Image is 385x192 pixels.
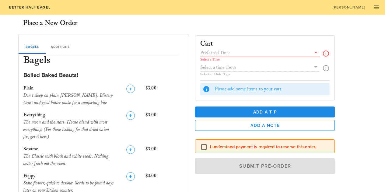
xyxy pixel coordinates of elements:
div: The moon and the stars. House blend with most everything. (For those looking for that dried onion... [23,119,116,141]
span: Everything [23,112,45,118]
div: Select a Time [200,58,320,61]
div: $3.00 [144,83,185,108]
span: Poppy [23,173,36,179]
div: The Classic with black and white seeds. Nothing better fresh out the oven. [23,153,116,167]
div: Bagels [19,39,46,54]
span: Add a Note [200,123,330,128]
div: Don't sleep on plain [PERSON_NAME]. Blistery Crust and good butter make for a comforting bite [23,92,116,106]
span: Sesame [23,146,38,152]
div: Boiled Baked Beauts! [23,71,184,80]
span: Plain [23,85,33,91]
div: Additions [46,39,75,54]
div: $3.00 [144,110,185,142]
div: Please add some items to your cart. [215,86,327,93]
div: $3.00 [144,144,185,169]
a: Better Half Bagel [5,3,54,12]
input: Preferred Time [200,49,311,57]
button: Add a Note [195,120,335,131]
span: Better Half Bagel [9,5,50,9]
span: Submit Pre-Order [202,163,328,169]
span: [PERSON_NAME] [332,5,366,9]
span: Add a Tip [200,110,330,115]
button: Add a Tip [195,106,335,117]
button: Submit Pre-Order [195,158,335,174]
label: I understand payment is required to reserve this order. [210,144,330,150]
h3: Bagels [22,54,185,68]
h3: Cart [200,40,213,47]
a: [PERSON_NAME] [328,3,369,12]
h3: Place a New Order [23,18,77,28]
